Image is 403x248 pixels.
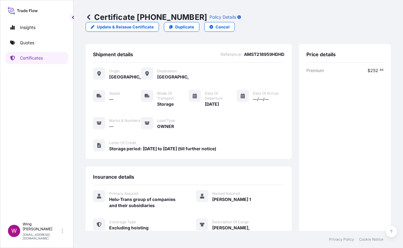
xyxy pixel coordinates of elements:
span: [GEOGRAPHIC_DATA] [109,74,141,80]
span: Excluding hoisting [109,225,149,231]
span: Load Type [157,118,175,123]
p: Update & Reissue Certificate [97,24,154,30]
span: Reference : [220,51,242,57]
p: [EMAIL_ADDRESS][DOMAIN_NAME] [23,233,61,240]
a: Certificates [5,52,68,64]
span: Insurance details [93,174,134,180]
span: [DATE] [205,101,219,107]
span: Letter of Credit [109,140,136,145]
span: [PERSON_NAME] 1 [212,196,251,202]
span: 84 [380,69,383,71]
span: Coverage Type [109,220,136,224]
p: Policy Details [209,14,236,20]
span: Date of Departure [205,91,237,101]
span: AMST218959HDHD [244,51,284,57]
a: Quotes [5,37,68,49]
span: —/—/— [253,96,269,102]
span: — [109,96,113,102]
span: Shipment details [93,51,133,57]
span: OWNER [157,123,174,129]
span: $ [368,68,370,73]
span: — [109,123,113,129]
span: Price details [306,51,336,57]
p: Certificates [20,55,43,61]
span: Date of Arrival [253,91,279,96]
span: W [11,228,17,234]
a: Privacy Policy [329,237,354,242]
span: Helu-Trans group of companies and their subsidiaries [109,196,181,209]
span: . [379,69,379,71]
span: Marks & Numbers [109,118,140,123]
span: 252 [370,68,378,73]
span: [GEOGRAPHIC_DATA] [157,74,189,80]
span: Description Of Cargo [212,220,249,224]
p: Cancel [216,24,230,30]
span: Mode of Transport [157,91,189,101]
span: Primary Assured [109,191,138,196]
a: Duplicate [164,22,199,32]
span: Origin [109,69,120,74]
span: Vessel [109,91,120,96]
p: Duplicate [175,24,194,30]
span: Premium [306,67,324,74]
span: Storage period: [DATE] to [DATE] (till further notice) [109,146,216,152]
a: Insights [5,21,68,34]
p: Wing [PERSON_NAME] [23,222,61,232]
p: Insights [20,24,35,31]
p: Certificate [PHONE_NUMBER] [86,12,207,22]
button: Cancel [204,22,235,32]
p: Quotes [20,40,34,46]
a: Cookie Notice [359,237,383,242]
span: Named Assured [212,191,240,196]
span: Storage [157,101,174,107]
span: Destination [157,69,177,74]
a: Update & Reissue Certificate [86,22,159,32]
